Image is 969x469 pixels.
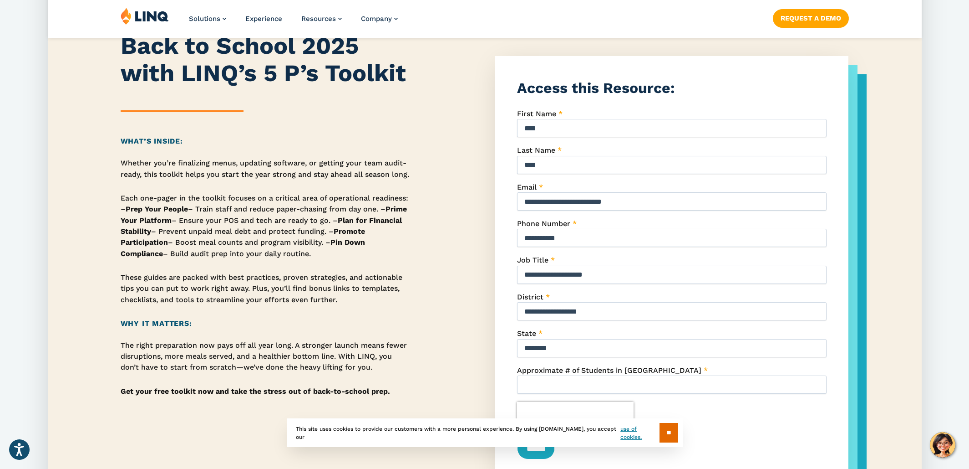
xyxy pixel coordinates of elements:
p: Each one-pager in the toolkit focuses on a critical area of operational readiness: – – Train staf... [121,193,411,259]
span: Resources [301,15,336,23]
p: Whether you’re finalizing menus, updating software, or getting your team audit-ready, this toolki... [121,158,411,180]
iframe: reCAPTCHA [517,402,634,429]
strong: Plan for Financial Stability [121,216,402,236]
strong: Pin Down Compliance [121,238,365,258]
div: This site uses cookies to provide our customers with a more personal experience. By using [DOMAIN... [287,418,683,447]
a: Company [361,15,398,23]
span: First Name [517,109,556,118]
span: State [517,329,536,338]
p: The right preparation now pays off all year long. A stronger launch means fewer disruptions, more... [121,340,411,373]
h3: Access this Resource: [517,78,827,98]
h2: What’s Inside: [121,136,411,147]
a: Experience [245,15,282,23]
strong: Prep Your People [126,205,188,213]
img: LINQ | K‑12 Software [121,7,169,25]
span: District [517,293,543,301]
span: Solutions [189,15,220,23]
nav: Button Navigation [772,7,848,27]
a: Request a Demo [772,9,848,27]
span: Company [361,15,392,23]
span: Job Title [517,256,548,264]
strong: Get your free toolkit now and take the stress out of back-to-school prep. [121,387,390,396]
a: Resources [301,15,342,23]
strong: Get Ready for Nutrition Back to School 2025 with LINQ’s 5 P’s Toolkit [121,5,406,87]
span: Approximate # of Students in [GEOGRAPHIC_DATA] [517,366,701,375]
span: Last Name [517,146,555,155]
p: These guides are packed with best practices, proven strategies, and actionable tips you can put t... [121,272,411,305]
nav: Primary Navigation [189,7,398,37]
a: use of cookies. [620,425,659,441]
button: Hello, have a question? Let’s chat. [930,432,955,458]
a: Solutions [189,15,226,23]
span: Phone Number [517,219,570,228]
strong: Prime Your Platform [121,205,407,224]
h2: Why It Matters: [121,318,411,329]
span: Email [517,183,537,191]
